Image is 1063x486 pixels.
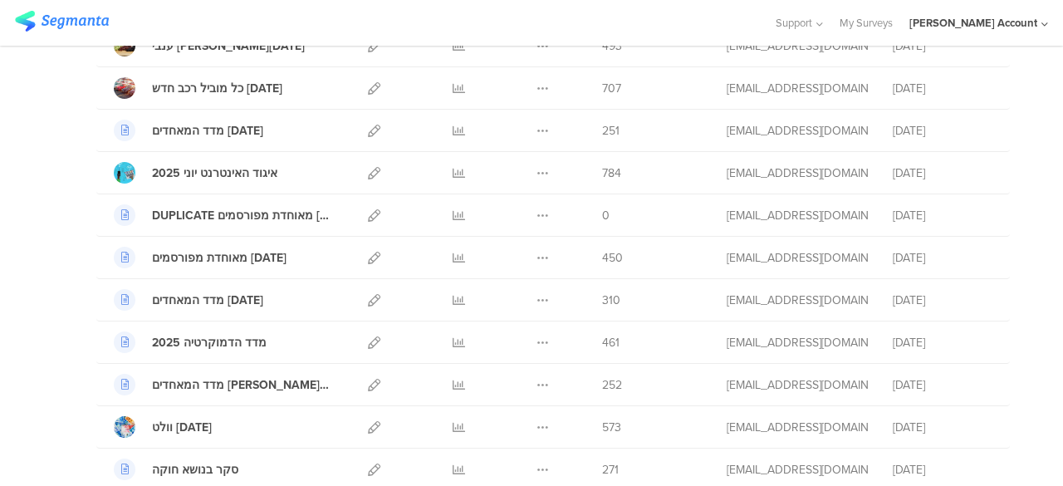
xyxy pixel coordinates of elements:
[152,419,212,436] div: וולט אפריל 25
[727,122,868,140] div: afkar2005@gmail.com
[114,374,331,395] a: מדד המאחדים [PERSON_NAME][DATE]
[114,459,238,480] a: סקר בנושא חוקה
[152,164,277,182] div: איגוד האינטרנט יוני 2025
[152,122,263,140] div: מדד המאחדים יולי 25
[727,37,868,55] div: afkar2005@gmail.com
[602,80,621,97] span: 707
[602,292,620,309] span: 310
[15,11,109,32] img: segmanta logo
[152,292,263,309] div: מדד המאחדים יוני 25
[893,461,992,479] div: [DATE]
[114,204,331,226] a: DUPLICATE מאוחדת מפורסמים [DATE]
[893,37,992,55] div: [DATE]
[602,37,622,55] span: 493
[602,164,621,182] span: 784
[909,15,1037,31] div: [PERSON_NAME] Account
[893,164,992,182] div: [DATE]
[893,80,992,97] div: [DATE]
[727,292,868,309] div: afkar2005@gmail.com
[727,461,868,479] div: afkar2005@gmail.com
[602,122,620,140] span: 251
[727,376,868,394] div: afkar2005@gmail.com
[727,207,868,224] div: afkar2005@gmail.com
[727,249,868,267] div: afkar2005@gmail.com
[893,376,992,394] div: [DATE]
[727,334,868,351] div: afkar2005@gmail.com
[152,37,305,55] div: ענבי טלי יולי 2025
[152,334,267,351] div: מדד הדמוקרטיה 2025
[776,15,812,31] span: Support
[114,331,267,353] a: מדד הדמוקרטיה 2025
[114,35,305,56] a: ענבי [PERSON_NAME][DATE]
[893,292,992,309] div: [DATE]
[152,249,287,267] div: מאוחדת מפורסמים יוני 25
[893,122,992,140] div: [DATE]
[893,249,992,267] div: [DATE]
[893,419,992,436] div: [DATE]
[602,461,619,479] span: 271
[114,289,263,311] a: מדד המאחדים [DATE]
[602,334,620,351] span: 461
[114,416,212,438] a: וולט [DATE]
[152,207,331,224] div: DUPLICATE מאוחדת מפורסמים יוני 25
[114,120,263,141] a: מדד המאחדים [DATE]
[152,80,282,97] div: כל מוביל רכב חדש יולי 25
[727,80,868,97] div: afkar2005@gmail.com
[727,164,868,182] div: afkar2005@gmail.com
[152,376,331,394] div: מדד המאחדים מאי 25
[152,461,238,479] div: סקר בנושא חוקה
[893,334,992,351] div: [DATE]
[602,249,623,267] span: 450
[114,247,287,268] a: מאוחדת מפורסמים [DATE]
[727,419,868,436] div: afkar2005@gmail.com
[114,77,282,99] a: כל מוביל רכב חדש [DATE]
[602,207,610,224] span: 0
[602,419,621,436] span: 573
[114,162,277,184] a: איגוד האינטרנט יוני 2025
[893,207,992,224] div: [DATE]
[602,376,622,394] span: 252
